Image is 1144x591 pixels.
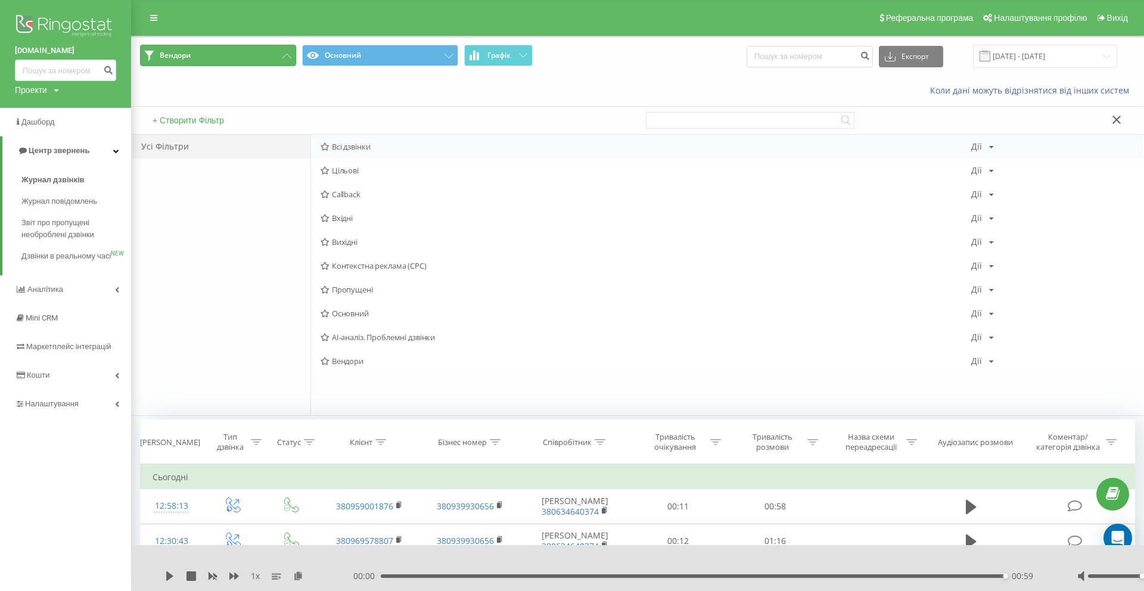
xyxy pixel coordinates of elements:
input: Пошук за номером [747,46,873,67]
a: Дзвінки в реальному часіNEW [21,245,131,267]
div: Дії [971,190,982,198]
span: Вендори [160,51,191,60]
a: Центр звернень [2,136,131,165]
div: Дії [971,285,982,294]
a: 380939930656 [437,500,494,512]
span: Маркетплейс інтеграцій [26,342,111,351]
span: 00:59 [1012,570,1033,582]
span: Центр звернень [29,146,89,155]
div: Клієнт [350,437,372,447]
div: Дії [971,238,982,246]
td: [PERSON_NAME] [521,489,629,524]
td: 01:16 [727,524,824,558]
td: 00:12 [630,524,727,558]
a: Коли дані можуть відрізнятися вiд інших систем [930,85,1135,96]
div: Accessibility label [1003,574,1008,578]
button: Експорт [879,46,943,67]
div: Дії [971,166,982,175]
span: Вихідні [321,238,971,246]
span: Дашборд [21,117,55,126]
span: Журнал дзвінків [21,174,85,186]
span: Реферальна програма [886,13,974,23]
img: Ringostat logo [15,12,116,42]
span: Пропущені [321,285,971,294]
a: Звіт про пропущені необроблені дзвінки [21,212,131,245]
span: AI-аналіз. Проблемні дзвінки [321,333,971,341]
span: 1 x [251,570,260,582]
div: Дії [971,333,982,341]
div: Усі Фільтри [132,135,310,158]
div: Співробітник [543,437,592,447]
div: Бізнес номер [438,437,487,447]
span: Mini CRM [26,313,58,322]
td: Сьогодні [141,465,1135,489]
span: Вхідні [321,214,971,222]
span: Звіт про пропущені необроблені дзвінки [21,217,125,241]
div: 12:30:43 [153,530,191,553]
div: Аудіозапис розмови [938,437,1013,447]
div: Тривалість очікування [643,432,707,452]
div: Дії [971,142,982,151]
button: Основний [302,45,458,66]
div: [PERSON_NAME] [140,437,200,447]
button: + Створити Фільтр [149,115,228,126]
button: Графік [464,45,533,66]
td: [PERSON_NAME] [521,524,629,558]
div: Дії [971,214,982,222]
span: Всі дзвінки [321,142,971,151]
div: Дії [971,357,982,365]
a: [DOMAIN_NAME] [15,45,116,57]
div: Open Intercom Messenger [1103,524,1132,552]
div: Дії [971,262,982,270]
span: Графік [487,51,511,60]
span: Аналiтика [27,285,63,294]
span: Вендори [321,357,971,365]
td: 00:58 [727,489,824,524]
span: Кошти [27,371,49,380]
div: 12:58:13 [153,494,191,518]
div: Тип дзвінка [213,432,248,452]
div: Статус [277,437,301,447]
a: Журнал дзвінків [21,169,131,191]
a: 380959001876 [336,500,393,512]
span: Налаштування [25,399,79,408]
div: Назва схеми переадресації [840,432,903,452]
td: 00:11 [630,489,727,524]
span: Основний [321,309,971,318]
span: 00:00 [353,570,381,582]
span: Контекстна реклама (CPC) [321,262,971,270]
span: Callback [321,190,971,198]
a: 380634640374 [542,506,599,517]
div: Коментар/категорія дзвінка [1033,432,1103,452]
span: Вихід [1107,13,1128,23]
input: Пошук за номером [15,60,116,81]
span: Налаштування профілю [994,13,1087,23]
span: Дзвінки в реальному часі [21,250,111,262]
span: Цільові [321,166,971,175]
button: Закрити [1108,114,1126,127]
div: Тривалість розмови [741,432,804,452]
a: Журнал повідомлень [21,191,131,212]
div: Проекти [15,84,47,96]
a: 380969578807 [336,535,393,546]
span: Журнал повідомлень [21,195,97,207]
a: 380939930656 [437,535,494,546]
button: Вендори [140,45,296,66]
div: Дії [971,309,982,318]
a: 380634640374 [542,540,599,552]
